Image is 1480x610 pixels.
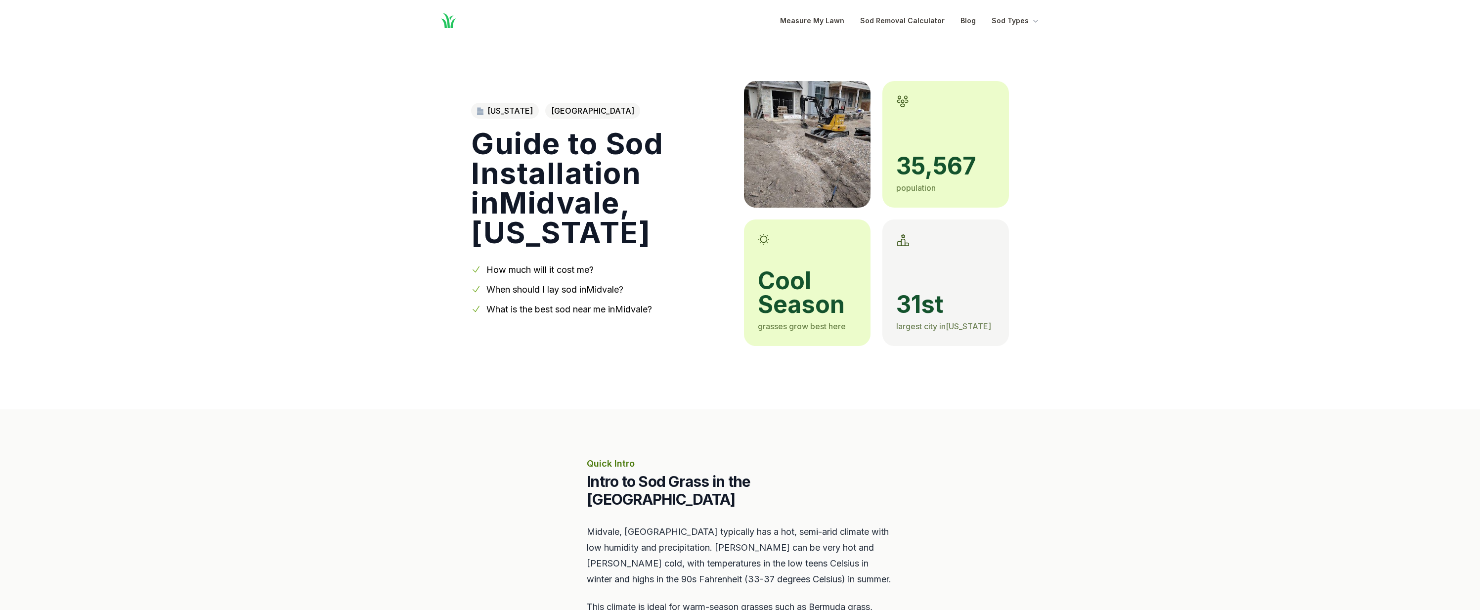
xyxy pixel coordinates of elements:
[587,457,893,471] p: Quick Intro
[471,103,539,119] a: [US_STATE]
[744,81,871,208] img: A picture of Midvale
[896,293,995,316] span: 31st
[896,154,995,178] span: 35,567
[896,183,936,193] span: population
[486,304,652,314] a: What is the best sod near me inMidvale?
[780,15,844,27] a: Measure My Lawn
[960,15,976,27] a: Blog
[486,264,594,275] a: How much will it cost me?
[587,473,893,508] h2: Intro to Sod Grass in the [GEOGRAPHIC_DATA]
[758,321,846,331] span: grasses grow best here
[758,269,857,316] span: cool season
[896,321,991,331] span: largest city in [US_STATE]
[587,524,893,587] p: Midvale, [GEOGRAPHIC_DATA] typically has a hot, semi-arid climate with low humidity and precipita...
[477,107,483,115] img: Utah state outline
[992,15,1041,27] button: Sod Types
[860,15,945,27] a: Sod Removal Calculator
[545,103,640,119] span: [GEOGRAPHIC_DATA]
[486,284,623,295] a: When should I lay sod inMidvale?
[471,129,728,247] h1: Guide to Sod Installation in Midvale , [US_STATE]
